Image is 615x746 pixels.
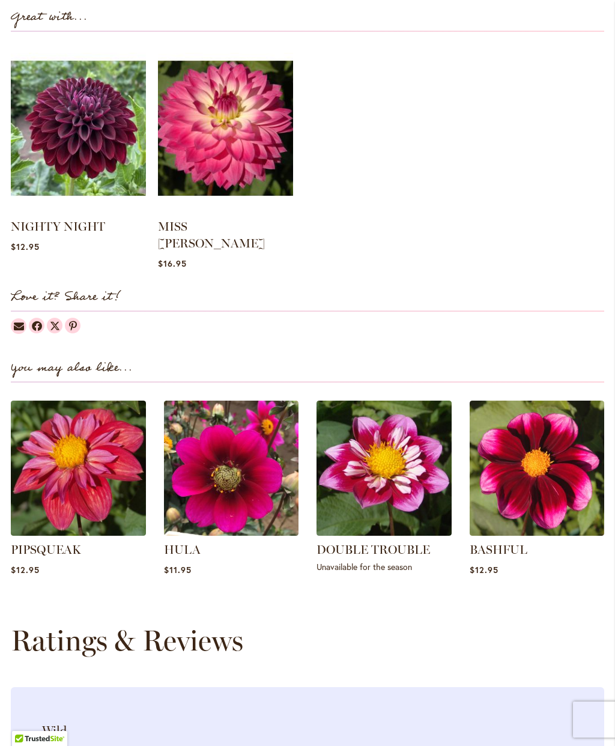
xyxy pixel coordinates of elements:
a: HULA [164,542,201,557]
span: $12.95 [11,564,40,575]
span: $12.95 [470,564,498,575]
a: BASHFUL [470,542,527,557]
a: PIPSQUEAK [11,527,146,538]
span: $11.95 [164,564,192,575]
span: $12.95 [11,241,40,252]
img: DOUBLE TROUBLE [317,401,452,536]
img: BASHFUL [470,401,605,536]
div: Wild [42,722,573,739]
a: MISS [PERSON_NAME] [158,219,265,250]
img: HULA [164,401,299,536]
iframe: Launch Accessibility Center [9,703,43,737]
span: $16.95 [158,258,187,269]
a: HULA [164,527,299,538]
p: Unavailable for the season [317,561,452,572]
a: NIGHTY NIGHT [11,219,105,234]
strong: Love it? Share it! [11,287,121,307]
img: NIGHTY NIGHT [11,44,146,213]
a: PIPSQUEAK [11,542,81,557]
a: DOUBLE TROUBLE [317,527,452,538]
img: MISS DELILAH [158,44,293,213]
img: PIPSQUEAK [11,401,146,536]
a: DOUBLE TROUBLE [317,542,430,557]
a: Dahlias on Facebook [29,318,44,333]
a: Dahlias on Twitter [47,318,62,333]
strong: You may also like... [11,358,133,378]
a: BASHFUL [470,527,605,538]
strong: Ratings & Reviews [11,623,243,658]
strong: Great with... [11,7,88,27]
a: Dahlias on Pinterest [65,318,80,333]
